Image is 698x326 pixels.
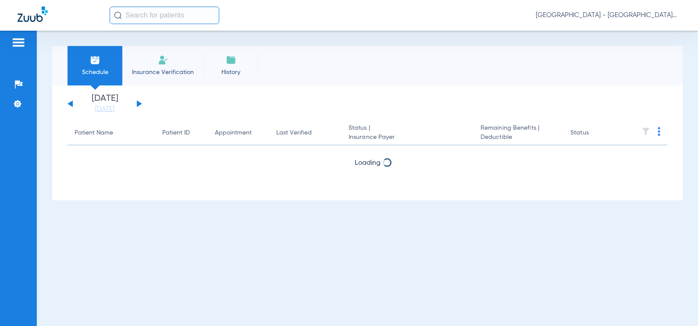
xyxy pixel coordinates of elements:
[78,94,131,113] li: [DATE]
[162,128,190,138] div: Patient ID
[90,55,100,65] img: Schedule
[114,11,122,19] img: Search Icon
[18,7,48,22] img: Zuub Logo
[276,128,312,138] div: Last Verified
[75,128,113,138] div: Patient Name
[474,121,563,145] th: Remaining Benefits |
[215,128,262,138] div: Appointment
[75,128,148,138] div: Patient Name
[215,128,252,138] div: Appointment
[563,121,623,145] th: Status
[349,133,467,142] span: Insurance Payer
[342,121,474,145] th: Status |
[78,105,131,113] a: [DATE]
[481,133,556,142] span: Deductible
[74,68,116,77] span: Schedule
[641,127,650,136] img: filter.svg
[355,159,381,167] span: Loading
[276,128,335,138] div: Last Verified
[536,11,680,20] span: [GEOGRAPHIC_DATA] - [GEOGRAPHIC_DATA]
[11,37,25,48] img: hamburger-icon
[210,68,252,77] span: History
[129,68,197,77] span: Insurance Verification
[226,55,236,65] img: History
[110,7,219,24] input: Search for patients
[162,128,201,138] div: Patient ID
[158,55,168,65] img: Manual Insurance Verification
[658,127,660,136] img: group-dot-blue.svg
